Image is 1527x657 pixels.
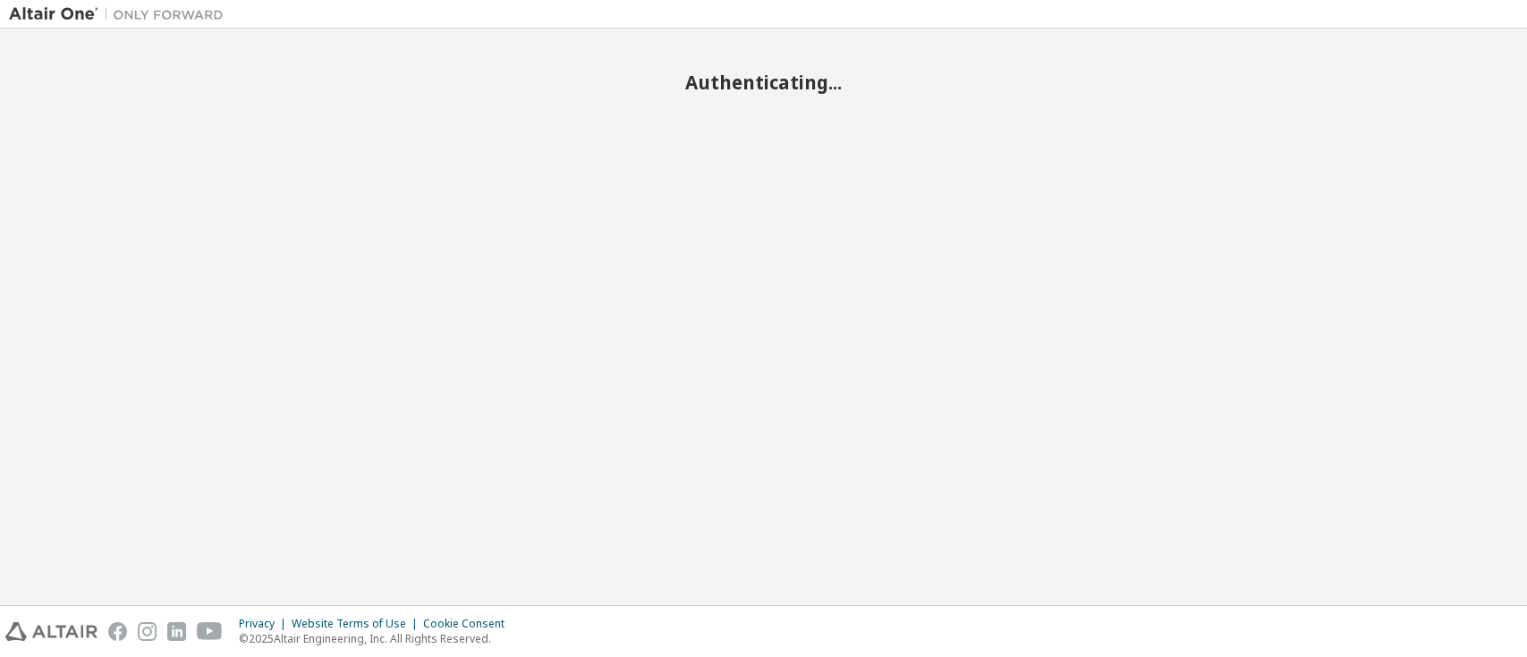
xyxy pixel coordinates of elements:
[9,5,233,23] img: Altair One
[239,631,515,646] p: © 2025 Altair Engineering, Inc. All Rights Reserved.
[167,622,186,641] img: linkedin.svg
[108,622,127,641] img: facebook.svg
[197,622,223,641] img: youtube.svg
[5,622,98,641] img: altair_logo.svg
[138,622,157,641] img: instagram.svg
[9,71,1518,94] h2: Authenticating...
[423,617,515,631] div: Cookie Consent
[292,617,423,631] div: Website Terms of Use
[239,617,292,631] div: Privacy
